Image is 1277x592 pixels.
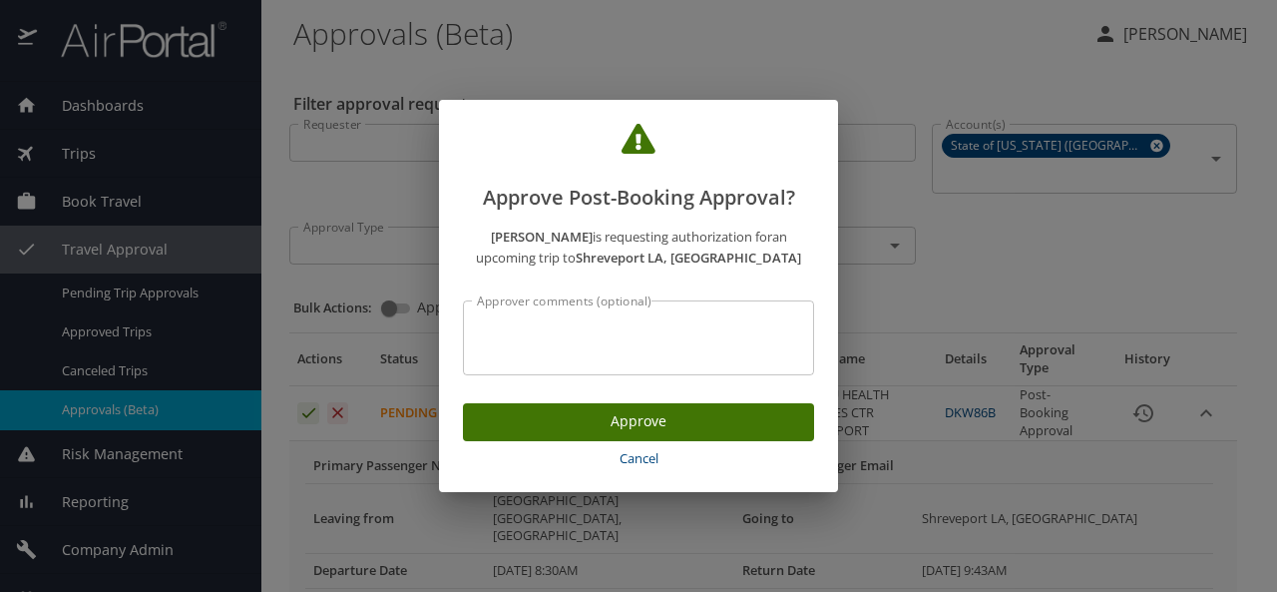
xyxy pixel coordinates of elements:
[463,403,814,442] button: Approve
[576,249,801,267] strong: Shreveport LA, [GEOGRAPHIC_DATA]
[463,227,814,269] p: is requesting authorization for an upcoming trip to
[463,124,814,214] h2: Approve Post-Booking Approval?
[479,409,798,434] span: Approve
[463,441,814,476] button: Cancel
[471,447,806,470] span: Cancel
[491,228,593,246] strong: [PERSON_NAME]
